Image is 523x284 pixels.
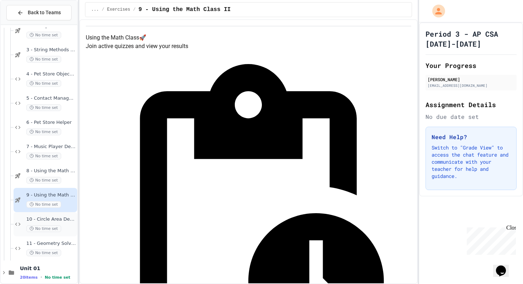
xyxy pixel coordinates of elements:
[464,225,516,255] iframe: chat widget
[26,168,76,174] span: 8 - Using the Math Class I
[26,153,61,159] span: No time set
[432,133,511,141] h3: Need Help?
[28,9,61,16] span: Back to Teams
[26,249,61,256] span: No time set
[26,144,76,150] span: 7 - Music Player Debugger
[426,112,517,121] div: No due date set
[425,3,447,19] div: My Account
[91,7,99,12] span: ...
[26,120,76,126] span: 6 - Pet Store Helper
[428,83,514,88] div: [EMAIL_ADDRESS][DOMAIN_NAME]
[102,7,104,12] span: /
[26,71,76,77] span: 4 - Pet Store Object Creator
[133,7,136,12] span: /
[26,216,76,222] span: 10 - Circle Area Debugger
[26,225,61,232] span: No time set
[432,144,511,180] p: Switch to "Grade View" to access the chat feature and communicate with your teacher for help and ...
[26,47,76,53] span: 3 - String Methods Practice II
[26,241,76,247] span: 11 - Geometry Solver Pro
[3,3,49,45] div: Chat with us now!Close
[6,5,72,20] button: Back to Teams
[26,201,61,208] span: No time set
[138,5,231,14] span: 9 - Using the Math Class II
[86,42,411,51] p: Join active quizzes and view your results
[20,265,76,272] span: Unit 01
[86,33,411,42] h4: Using the Math Class 🚀
[26,95,76,101] span: 5 - Contact Manager Debug
[493,256,516,277] iframe: chat widget
[107,7,130,12] span: Exercises
[26,56,61,63] span: No time set
[26,104,61,111] span: No time set
[26,192,76,198] span: 9 - Using the Math Class II
[26,128,61,135] span: No time set
[428,76,514,83] div: [PERSON_NAME]
[26,32,61,38] span: No time set
[41,274,42,280] span: •
[426,29,517,49] h1: Period 3 - AP CSA [DATE]-[DATE]
[426,61,517,70] h2: Your Progress
[426,100,517,110] h2: Assignment Details
[26,80,61,87] span: No time set
[45,275,70,280] span: No time set
[20,275,38,280] span: 20 items
[26,177,61,184] span: No time set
